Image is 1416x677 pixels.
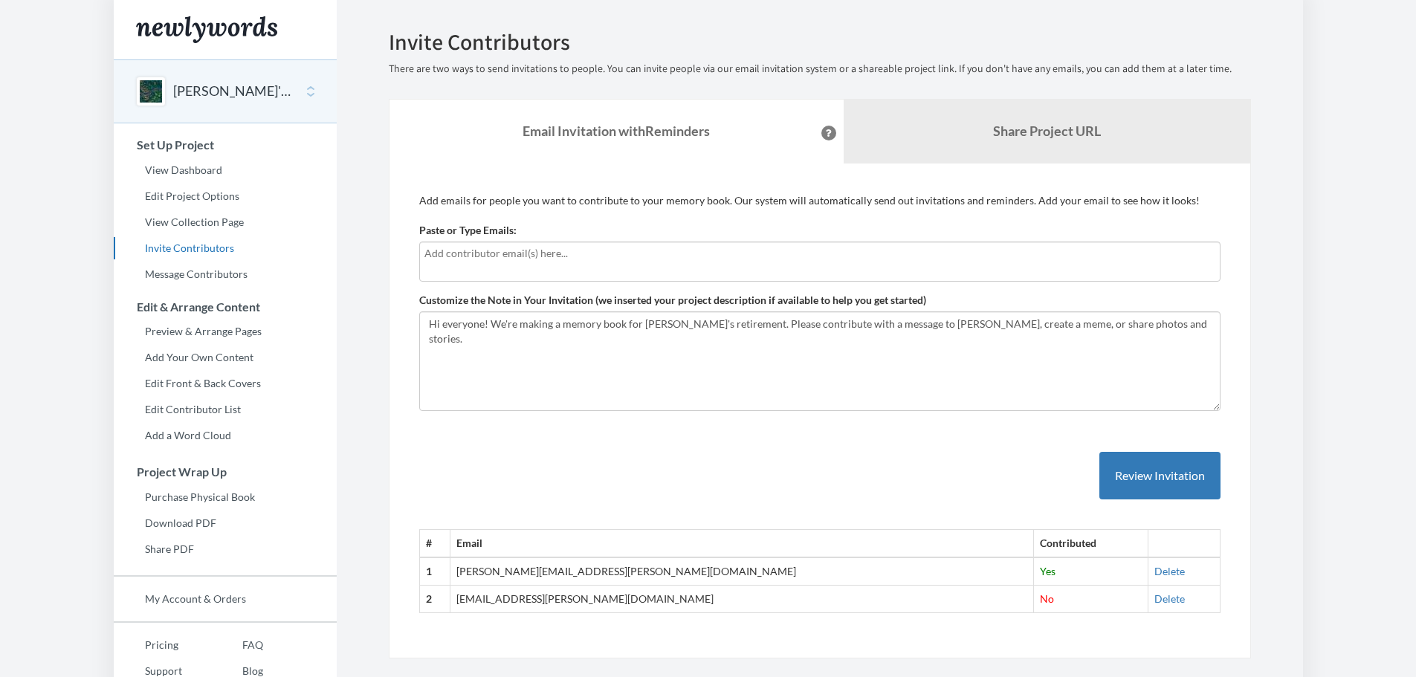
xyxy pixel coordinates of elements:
a: Message Contributors [114,263,337,285]
a: My Account & Orders [114,588,337,610]
a: Invite Contributors [114,237,337,259]
img: Newlywords logo [136,16,277,43]
th: 1 [419,557,450,585]
h2: Invite Contributors [389,30,1251,54]
p: Add emails for people you want to contribute to your memory book. Our system will automatically s... [419,193,1221,208]
label: Paste or Type Emails: [419,223,517,238]
button: [PERSON_NAME]'s Retirement [173,82,294,101]
label: Customize the Note in Your Invitation (we inserted your project description if available to help ... [419,293,926,308]
strong: Email Invitation with Reminders [523,123,710,139]
span: Yes [1040,565,1055,577]
a: Add Your Own Content [114,346,337,369]
td: [EMAIL_ADDRESS][PERSON_NAME][DOMAIN_NAME] [450,586,1033,613]
span: No [1040,592,1054,605]
a: View Dashboard [114,159,337,181]
td: [PERSON_NAME][EMAIL_ADDRESS][PERSON_NAME][DOMAIN_NAME] [450,557,1033,585]
th: 2 [419,586,450,613]
input: Add contributor email(s) here... [424,245,1215,262]
textarea: Hi everyone! We're making a memory book for [PERSON_NAME]'s retirement. Please contribute with a ... [419,311,1221,411]
a: FAQ [211,634,263,656]
a: Edit Project Options [114,185,337,207]
a: Pricing [114,634,211,656]
a: Edit Front & Back Covers [114,372,337,395]
button: Review Invitation [1099,452,1221,500]
a: Add a Word Cloud [114,424,337,447]
b: Share Project URL [993,123,1101,139]
h3: Edit & Arrange Content [114,300,337,314]
a: Purchase Physical Book [114,486,337,508]
h3: Project Wrap Up [114,465,337,479]
a: Preview & Arrange Pages [114,320,337,343]
h3: Set Up Project [114,138,337,152]
th: # [419,530,450,557]
a: Download PDF [114,512,337,534]
a: Share PDF [114,538,337,560]
a: View Collection Page [114,211,337,233]
a: Delete [1154,592,1185,605]
th: Contributed [1034,530,1148,557]
a: Delete [1154,565,1185,577]
a: Edit Contributor List [114,398,337,421]
th: Email [450,530,1033,557]
p: There are two ways to send invitations to people. You can invite people via our email invitation ... [389,62,1251,77]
